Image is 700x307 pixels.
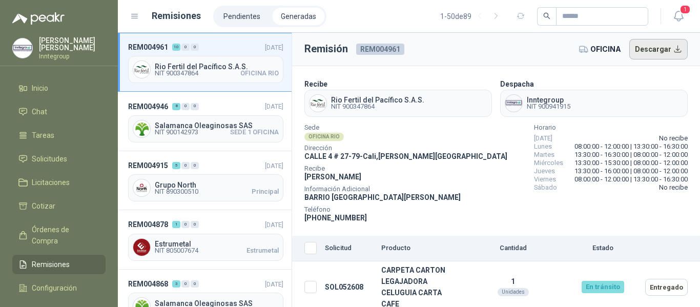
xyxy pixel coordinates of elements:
span: Tareas [32,130,54,141]
th: Solicitud [321,236,377,261]
span: BARRIO [GEOGRAPHIC_DATA][PERSON_NAME] [304,193,461,201]
span: [PERSON_NAME] [304,173,361,181]
div: 0 [181,103,190,110]
img: Company Logo [310,95,326,112]
span: [DATE] [265,103,283,110]
div: En tránsito [582,281,624,293]
span: Licitaciones [32,177,70,188]
p: [PERSON_NAME] [PERSON_NAME] [39,37,106,51]
span: No recibe [659,183,688,192]
p: 1 [466,277,560,285]
span: Rio Fertil del Pacífico S.A.S. [155,63,279,70]
span: NIT 805007674 [155,248,198,254]
div: 1 [172,221,180,228]
span: NIT 900347864 [155,70,198,76]
img: Logo peakr [12,12,65,25]
span: [DATE] [265,162,283,170]
div: 1 - 50 de 89 [440,8,504,25]
div: 0 [181,162,190,169]
span: Miércoles [534,159,563,167]
b: Despacha [500,80,534,88]
span: Teléfono [304,207,507,212]
span: REM004915 [128,160,168,171]
span: Solicitudes [32,153,67,165]
span: Martes [534,151,554,159]
span: Información Adicional [304,187,507,192]
span: Grupo North [155,181,279,189]
a: Inicio [12,78,106,98]
span: [PHONE_NUMBER] [304,214,367,222]
button: 1 [669,7,688,26]
span: NIT 900941915 [527,104,570,110]
span: Inicio [32,83,48,94]
span: [DATE] [265,44,283,51]
span: Jueves [534,167,555,175]
li: Pendientes [215,8,269,25]
a: Chat [12,102,106,121]
span: Salamanca Oleaginosas SAS [155,300,279,307]
span: REM004946 [128,101,168,112]
span: Órdenes de Compra [32,224,96,247]
span: [DATE] [265,280,283,288]
img: Company Logo [505,95,522,112]
div: 0 [191,221,199,228]
div: 0 [191,162,199,169]
p: Inntegroup [39,53,106,59]
th: Cantidad [462,236,564,261]
span: Recibe [304,166,507,171]
div: 0 [181,44,190,51]
div: 8 [172,103,180,110]
div: 3 [172,280,180,288]
span: Chat [32,106,47,117]
a: REM004946800[DATE] Company LogoSalamanca Oleaginosas SASNIT 900142973SEDE 1 OFICINA [118,92,292,151]
span: Dirección [304,146,507,151]
a: Órdenes de Compra [12,220,106,251]
span: No recibe [659,134,688,142]
h3: Remisión [304,41,348,57]
span: Sábado [534,183,557,192]
a: Licitaciones [12,173,106,192]
div: 0 [191,44,199,51]
span: REM004961 [128,42,168,53]
div: 0 [191,280,199,288]
th: Estado [564,236,641,261]
span: Cotizar [32,200,55,212]
img: Company Logo [13,38,32,58]
span: Remisiones [32,259,70,270]
div: Unidades [498,288,529,296]
a: REM0049611000[DATE] Company LogoRio Fertil del Pacífico S.A.S.NIT 900347864OFICINA RIO [118,33,292,92]
a: REM004915500[DATE] Company LogoGrupo NorthNIT 890300510Principal [118,151,292,210]
span: [DATE] [265,221,283,229]
img: Company Logo [133,179,150,196]
span: NIT 900347864 [331,104,424,110]
a: Generadas [273,8,324,25]
a: Remisiones [12,255,106,274]
span: Estrumetal [155,240,279,248]
span: 13:30:00 - 16:30:00 | 08:00:00 - 12:00:00 [574,151,688,159]
div: 0 [181,221,190,228]
span: 13:30:00 - 16:00:00 | 08:00:00 - 12:00:00 [574,167,688,175]
a: Configuración [12,278,106,298]
span: search [543,12,550,19]
span: SEDE 1 OFICINA [230,129,279,135]
span: Inntegroup [527,96,570,104]
span: Sede [304,125,507,130]
span: 13:30:00 - 15:30:00 | 08:00:00 - 12:00:00 [574,159,688,167]
span: 1 [680,5,691,14]
b: Recibe [304,80,327,88]
span: NIT 890300510 [155,189,198,195]
span: 08:00:00 - 12:00:00 | 13:30:00 - 16:30:00 [574,175,688,183]
div: 0 [181,280,190,288]
div: 5 [172,162,180,169]
span: 08:00:00 - 12:00:00 | 13:30:00 - 16:30:00 [574,142,688,151]
span: Horario [534,125,688,130]
span: OFICINA RIO [240,70,279,76]
span: CALLE 4 # 27-79 - Cali , [PERSON_NAME][GEOGRAPHIC_DATA] [304,152,507,160]
img: Company Logo [133,239,150,256]
a: REM004878100[DATE] Company LogoEstrumetalNIT 805007674Estrumetal [118,210,292,269]
button: Entregado [645,279,688,296]
a: Solicitudes [12,149,106,169]
th: Producto [377,236,462,261]
span: REM004868 [128,278,168,290]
